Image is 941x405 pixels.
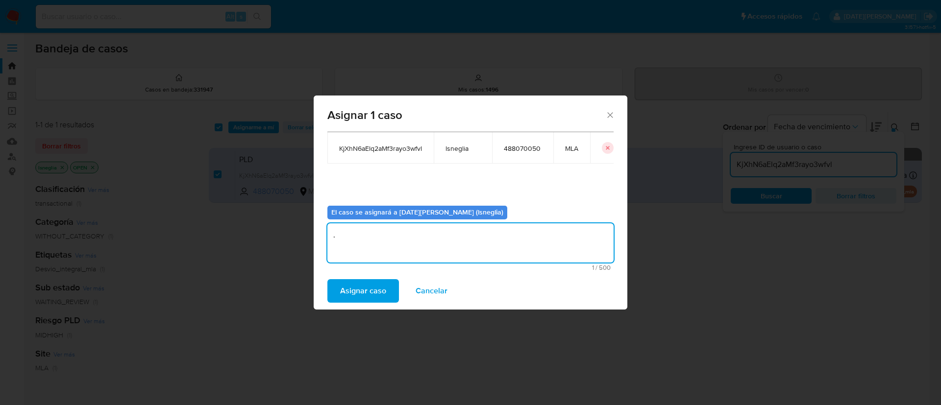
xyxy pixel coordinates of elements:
span: Asignar 1 caso [327,109,605,121]
span: 488070050 [504,144,542,153]
button: Cerrar ventana [605,110,614,119]
span: Máximo 500 caracteres [330,264,611,271]
button: icon-button [602,142,614,154]
b: El caso se asignará a [DATE][PERSON_NAME] (lsneglia) [331,207,503,217]
span: Asignar caso [340,280,386,302]
span: Cancelar [416,280,447,302]
button: Cancelar [403,279,460,303]
span: MLA [565,144,578,153]
div: assign-modal [314,95,627,310]
button: Asignar caso [327,279,399,303]
textarea: . [327,223,614,262]
span: lsneglia [446,144,480,153]
span: KjXhN6aElq2aMf3rayo3wfvl [339,144,422,153]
